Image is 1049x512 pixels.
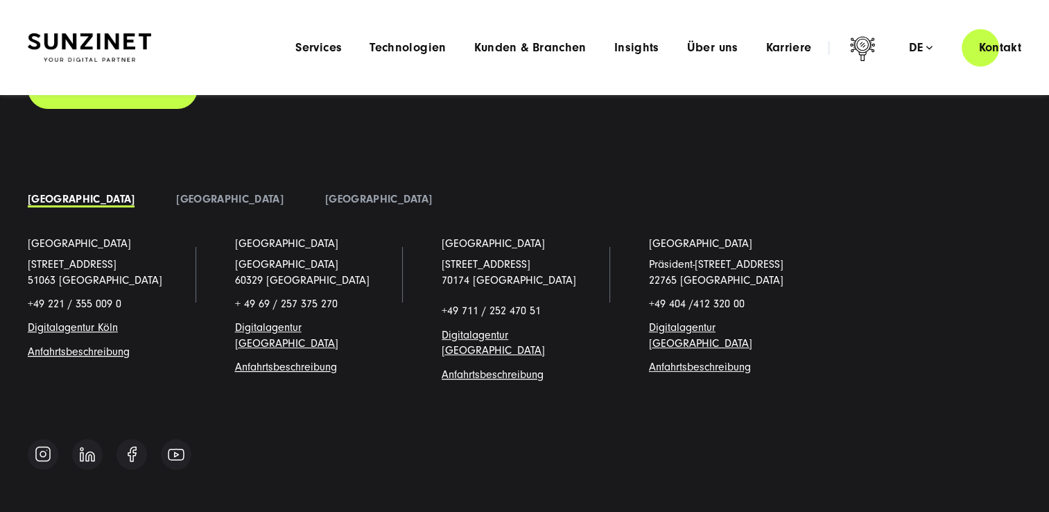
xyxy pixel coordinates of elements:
a: n [112,321,118,334]
a: [STREET_ADDRESS] [442,258,530,271]
a: [GEOGRAPHIC_DATA] [28,236,131,251]
img: Follow us on Facebook [128,446,137,462]
a: [GEOGRAPHIC_DATA] [28,193,135,205]
span: +49 711 / 252 470 51 [442,305,541,317]
a: Kunden & Branchen [474,41,587,55]
p: +49 221 / 355 009 0 [28,296,193,312]
span: +49 404 / [649,298,745,310]
a: Digitalagentur [GEOGRAPHIC_DATA] [442,329,545,357]
a: Anfahrtsbeschreibung [442,368,544,381]
span: [GEOGRAPHIC_DATA] [235,258,338,271]
a: Insights [614,41,659,55]
a: 51063 [GEOGRAPHIC_DATA] [28,274,162,287]
a: 70174 [GEOGRAPHIC_DATA] [442,274,576,287]
a: Technologien [370,41,446,55]
a: Digitalagentur [GEOGRAPHIC_DATA] [235,321,338,349]
span: + 49 69 / 257 375 270 [235,298,338,310]
img: Follow us on Instagram [35,445,51,463]
a: [GEOGRAPHIC_DATA] [442,236,545,251]
a: Über uns [687,41,738,55]
span: 412 320 00 [693,298,745,310]
a: [GEOGRAPHIC_DATA] [649,236,752,251]
a: Services [295,41,342,55]
a: [GEOGRAPHIC_DATA] [176,193,283,205]
a: 60329 [GEOGRAPHIC_DATA] [235,274,370,287]
a: Karriere [765,41,811,55]
a: [STREET_ADDRESS] [28,258,116,271]
a: [GEOGRAPHIC_DATA] [325,193,432,205]
div: de [908,41,933,55]
a: Digitalagentur [GEOGRAPHIC_DATA] [649,321,752,349]
a: [GEOGRAPHIC_DATA] [235,236,338,251]
img: SUNZINET Full Service Digital Agentur [28,33,151,62]
a: Digitalagentur Köl [28,321,112,334]
span: g [235,361,337,373]
p: Präsident-[STREET_ADDRESS] 22765 [GEOGRAPHIC_DATA] [649,257,815,288]
a: Anfahrtsbeschreibung [649,361,751,373]
a: Anfahrtsbeschreibun [235,361,331,373]
a: Anfahrtsbeschreibung [28,345,130,358]
a: Kontakt [962,28,1038,67]
img: Follow us on Linkedin [80,447,95,462]
img: Follow us on Youtube [168,448,184,461]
